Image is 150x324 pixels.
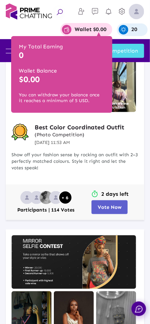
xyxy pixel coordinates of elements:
img: compititionbanner1750487358-9eiUS.jpg [12,235,136,289]
h3: 0 [19,50,105,60]
img: no_profile_image.svg [30,191,43,204]
img: 1754644820916.jpg [96,60,136,112]
p: Show off your fashion sense by rocking an outfit with 2–3 perfectly matched colours. Style it rig... [12,152,138,171]
img: burger-menu [6,49,20,53]
p: 2 days left [102,191,129,197]
p: 20 [132,27,138,32]
p: My Total Earning [19,44,105,50]
p: [DATE] 11:53 AM [35,139,124,146]
img: logo [6,2,52,21]
h3: $0.00 [19,74,105,84]
img: no_profile_image.svg [20,191,33,204]
p: Participants | 114 Votes [18,207,75,213]
img: timer.svg [91,190,98,198]
img: competition-badge.svg [12,124,29,141]
img: no_profile_image.svg [49,191,62,204]
img: chat.svg [135,306,143,313]
span: Vote Now [98,204,122,210]
a: Best Color Coordinated Outfit(Photo Competition) [35,124,124,138]
p: Ihekweme Christian [109,102,136,110]
p: Wallet Balance [19,68,105,74]
h3: Best Color Coordinated Outfit [35,124,124,138]
img: img [129,4,144,19]
img: 68701a5c75df9738c07e6f78_1754260010868.png [40,191,53,204]
small: (Photo Competition) [35,132,124,138]
p: Wallet $0.00 [75,27,107,32]
p: You can withdraw your balance once it reaches a minimum of 5 USD. [19,92,105,103]
button: Vote Now [92,200,128,214]
p: + 6 [62,195,69,200]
